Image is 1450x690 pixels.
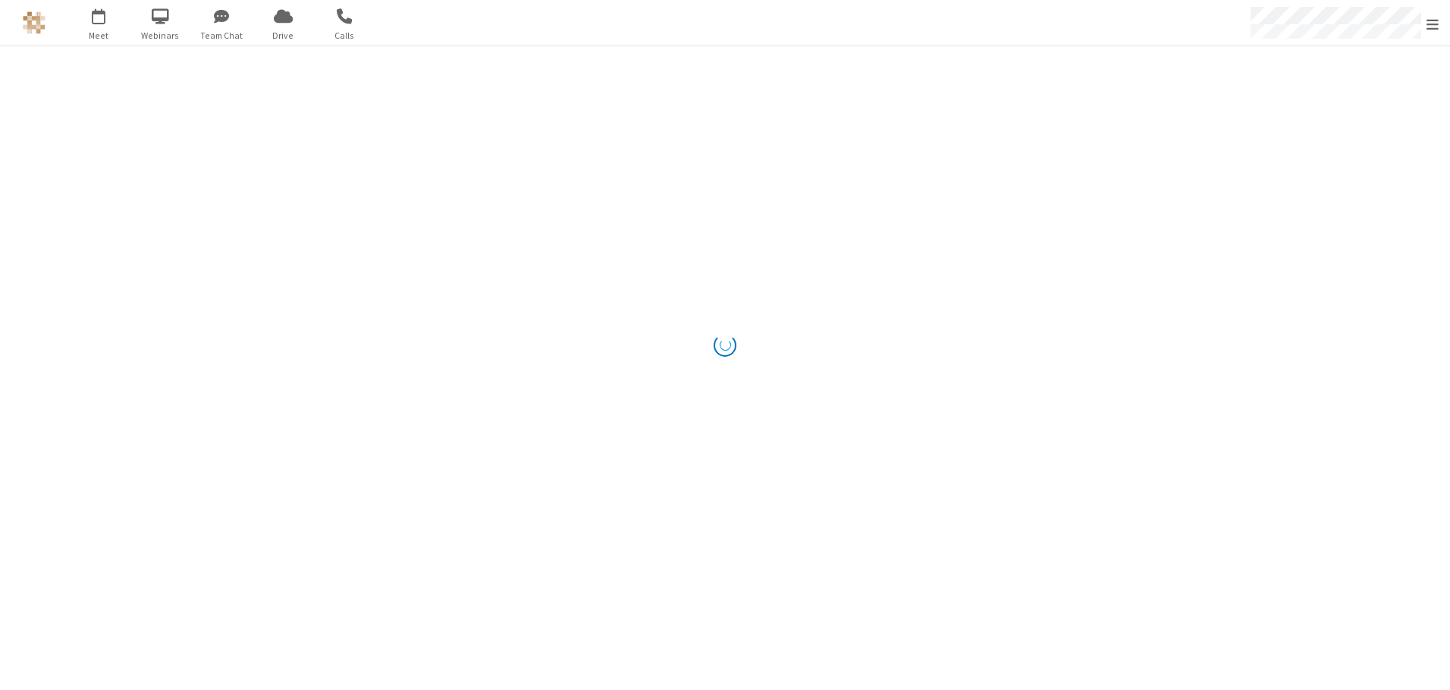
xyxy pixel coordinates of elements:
[316,29,373,43] span: Calls
[71,29,127,43] span: Meet
[132,29,189,43] span: Webinars
[23,11,46,34] img: QA Selenium DO NOT DELETE OR CHANGE
[255,29,312,43] span: Drive
[193,29,250,43] span: Team Chat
